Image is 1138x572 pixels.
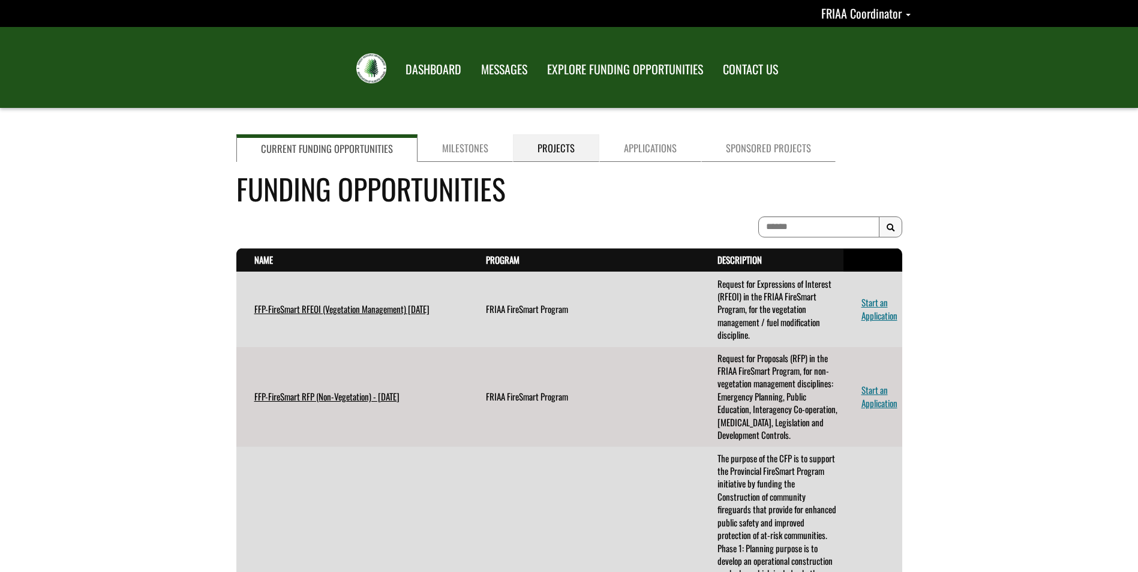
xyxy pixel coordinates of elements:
button: Search Results [879,216,902,238]
a: Applications [599,134,701,162]
span: FRIAA Coordinator [821,4,902,22]
a: Start an Application [861,383,897,409]
a: Program [486,253,520,266]
img: FRIAA Submissions Portal [356,53,386,83]
a: EXPLORE FUNDING OPPORTUNITIES [538,55,712,85]
a: Name [254,253,273,266]
a: Milestones [418,134,513,162]
td: Request for Expressions of Interest (RFEOI) in the FRIAA FireSmart Program, for the vegetation ma... [699,272,843,347]
a: CONTACT US [714,55,787,85]
nav: Main Navigation [395,51,787,85]
a: FFP-FireSmart RFEOI (Vegetation Management) [DATE] [254,302,430,315]
a: FRIAA Coordinator [821,4,911,22]
h4: Funding Opportunities [236,167,902,210]
td: FRIAA FireSmart Program [468,272,699,347]
td: FFP-FireSmart RFEOI (Vegetation Management) July 2025 [236,272,468,347]
a: Current Funding Opportunities [236,134,418,162]
a: Sponsored Projects [701,134,836,162]
td: FRIAA FireSmart Program [468,347,699,447]
td: FFP-FireSmart RFP (Non-Vegetation) - July 2025 [236,347,468,447]
a: DASHBOARD [397,55,470,85]
td: Request for Proposals (RFP) in the FRIAA FireSmart Program, for non-vegetation management discipl... [699,347,843,447]
a: FFP-FireSmart RFP (Non-Vegetation) - [DATE] [254,390,400,403]
a: Projects [513,134,599,162]
a: Description [717,253,762,266]
a: MESSAGES [472,55,536,85]
a: Start an Application [861,296,897,321]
